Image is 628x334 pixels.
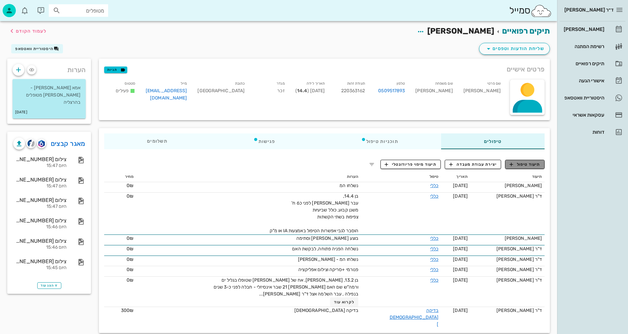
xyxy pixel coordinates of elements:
div: רשימת המתנה [562,44,604,49]
span: תגיות [107,67,124,73]
th: מחיר [104,172,136,182]
a: אישורי הגעה [560,73,625,89]
div: צילום [PHONE_NUMBER][DATE] [13,217,67,224]
div: צילום [PHONE_NUMBER][DATE] [13,238,67,244]
small: תעודת זהות [347,81,365,86]
span: [DATE] [453,267,468,272]
span: פעילים [116,88,129,94]
span: 0₪ [127,183,134,188]
div: ד"ר [PERSON_NAME] [473,256,542,263]
a: בדיקה [DEMOGRAPHIC_DATA] [390,308,439,327]
button: היסטוריית וואטסאפ [11,44,63,53]
th: תאריך [441,172,470,182]
div: דוחות [562,129,604,135]
span: 300₪ [121,308,134,313]
a: כללי [430,236,438,241]
span: תג [19,5,23,9]
a: כללי [430,183,438,188]
small: [DATE] [15,109,27,116]
span: נשלחה הפניה פתוחה, לבקשת האם [292,246,358,252]
span: [DATE] [453,193,468,199]
div: [PERSON_NAME] [458,78,506,106]
a: [EMAIL_ADDRESS][DOMAIN_NAME] [146,88,187,101]
button: לעמוד הקודם [8,25,46,37]
span: פנורמי +סריקה וצילום אפליקציה [298,267,358,272]
span: יצירת עבודת מעבדה [449,161,497,167]
span: נשלחו המ - [PERSON_NAME] [298,257,358,262]
button: cliniview logo [26,139,36,148]
div: אישורי הגעה [562,78,604,83]
div: [PERSON_NAME] [410,78,458,106]
th: הערות [136,172,361,182]
span: 0₪ [127,267,134,272]
a: כללי [430,257,438,262]
div: היום 15:47 [13,163,67,169]
small: תאריך לידה [307,81,325,86]
small: מגדר [277,81,284,86]
button: יצירת עבודת מעבדה [445,160,501,169]
span: לעמוד הקודם [16,28,46,34]
div: ד"ר [PERSON_NAME] [473,277,542,284]
button: תיעוד טיפול [505,160,545,169]
span: הצג עוד [41,284,58,288]
span: 0₪ [127,236,134,241]
a: עסקאות אשראי [560,107,625,123]
small: טלפון [397,81,405,86]
p: אמא [PERSON_NAME] - [PERSON_NAME] מטופלים בהרצליה [18,84,80,106]
div: היסטוריית וואטסאפ [562,95,604,100]
span: 0₪ [127,246,134,252]
small: כתובת [235,81,245,86]
img: SmileCloud logo [530,4,552,17]
button: תיעוד מיפוי פריודונטלי [380,160,441,169]
span: תיעוד טיפול [510,161,540,167]
span: [DATE] [453,308,468,313]
span: ד״ר [PERSON_NAME] [564,7,613,13]
div: צילום [PHONE_NUMBER][DATE] [13,177,67,183]
div: פגישות [210,133,318,149]
small: מייל [181,81,187,86]
a: תיקים רפואיים [502,26,550,36]
div: סמייל [509,4,552,18]
div: צילום [PHONE_NUMBER][DATE] [13,258,67,264]
div: צילום [PHONE_NUMBER][DATE] [13,197,67,203]
span: [GEOGRAPHIC_DATA] [197,88,245,94]
div: [PERSON_NAME] [473,235,542,242]
span: [DATE] [453,246,468,252]
span: בן 13.2, [PERSON_NAME]. אח של [PERSON_NAME] שטופלו בגליל ים ורמה"ש שם האם [PERSON_NAME] 21 שבר אי... [214,277,358,297]
a: 0509517893 [378,87,405,95]
div: [PERSON_NAME] [473,182,542,189]
a: כללי [430,267,438,272]
div: ד"ר [PERSON_NAME] [473,307,542,314]
button: romexis logo [37,139,46,148]
span: [DATE] [453,277,468,283]
span: נשלחו המ [340,183,358,188]
span: [DATE] ( ) [295,88,325,94]
span: תשלומים [147,139,167,144]
div: ד"ר [PERSON_NAME] [473,266,542,273]
span: 0₪ [127,257,134,262]
span: בדיקה [DEMOGRAPHIC_DATA] [294,308,358,313]
span: בוצע [PERSON_NAME] וסתימה [296,236,359,241]
div: [PERSON_NAME] [562,27,604,32]
th: תיעוד [470,172,545,182]
small: שם פרטי [487,81,501,86]
a: מאגר קבצים [51,138,85,149]
a: תיקים רפואיים [560,56,625,71]
div: היום 15:47 [13,204,67,209]
div: היום 15:46 [13,224,67,230]
span: 0₪ [127,277,134,283]
span: בן 14.4, עבר [PERSON_NAME] לפני כ6 ח' משנן קבוע, כולל שביעיות צפיפות בשתי הקשתות הוסבר לגבי אפשרו... [270,193,358,234]
span: תיעוד מיפוי פריודונטלי [385,161,436,167]
span: [DATE] [453,257,468,262]
img: cliniview logo [27,140,35,147]
div: צילום [PHONE_NUMBER][DATE] [13,156,67,162]
a: כללי [430,193,438,199]
div: הערות [7,59,91,78]
a: היסטוריית וואטסאפ [560,90,625,106]
a: דוחות [560,124,625,140]
a: כללי [430,246,438,252]
div: היום 15:45 [13,265,67,271]
span: [PERSON_NAME] [427,26,494,36]
img: romexis logo [38,140,45,147]
strong: 14.4 [297,88,307,94]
